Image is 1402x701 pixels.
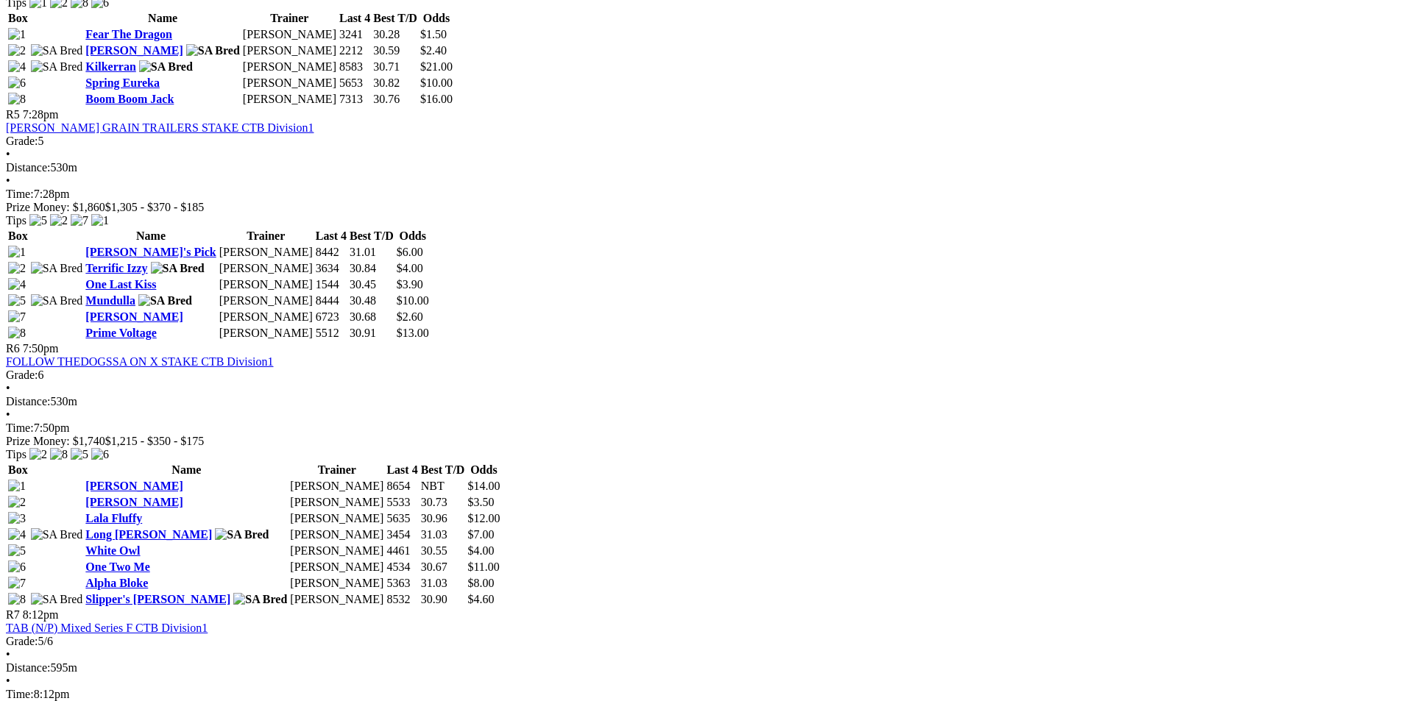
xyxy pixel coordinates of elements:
[386,560,418,574] td: 4534
[419,11,453,26] th: Odds
[85,229,216,243] th: Name
[85,28,172,40] a: Fear The Dragon
[29,448,47,461] img: 2
[467,593,494,605] span: $4.60
[8,310,26,324] img: 7
[6,342,20,355] span: R6
[420,511,466,526] td: 30.96
[315,245,347,260] td: 8442
[6,201,1396,214] div: Prize Money: $1,860
[8,60,26,74] img: 4
[372,92,418,107] td: 30.76
[420,93,453,105] span: $16.00
[85,496,183,508] a: [PERSON_NAME]
[315,293,347,308] td: 8444
[372,43,418,58] td: 30.59
[420,479,466,494] td: NBT
[23,108,59,121] span: 7:28pm
[242,43,337,58] td: [PERSON_NAME]
[289,576,384,591] td: [PERSON_NAME]
[85,44,183,57] a: [PERSON_NAME]
[6,448,26,460] span: Tips
[8,28,26,41] img: 1
[349,326,394,341] td: 30.91
[6,188,1396,201] div: 7:28pm
[349,293,394,308] td: 30.48
[6,421,34,434] span: Time:
[397,294,429,307] span: $10.00
[420,527,466,542] td: 31.03
[467,577,494,589] span: $8.00
[349,277,394,292] td: 30.45
[219,293,314,308] td: [PERSON_NAME]
[85,480,183,492] a: [PERSON_NAME]
[6,395,50,408] span: Distance:
[386,511,418,526] td: 5635
[186,44,240,57] img: SA Bred
[6,408,10,421] span: •
[386,463,418,477] th: Last 4
[85,512,142,524] a: Lala Fluffy
[6,161,1396,174] div: 530m
[6,435,1396,448] div: Prize Money: $1,740
[289,544,384,558] td: [PERSON_NAME]
[467,463,500,477] th: Odds
[8,593,26,606] img: 8
[6,135,38,147] span: Grade:
[6,135,1396,148] div: 5
[139,60,193,74] img: SA Bred
[349,229,394,243] th: Best T/D
[467,496,494,508] span: $3.50
[467,528,494,541] span: $7.00
[8,480,26,493] img: 1
[386,592,418,607] td: 8532
[85,278,156,291] a: One Last Kiss
[71,214,88,227] img: 7
[315,277,347,292] td: 1544
[6,608,20,621] span: R7
[31,44,83,57] img: SA Bred
[420,592,466,607] td: 30.90
[372,60,418,74] td: 30.71
[8,528,26,541] img: 4
[85,463,288,477] th: Name
[420,576,466,591] td: 31.03
[8,262,26,275] img: 2
[6,148,10,160] span: •
[85,310,183,323] a: [PERSON_NAME]
[386,479,418,494] td: 8654
[8,327,26,340] img: 8
[420,544,466,558] td: 30.55
[6,369,38,381] span: Grade:
[289,527,384,542] td: [PERSON_NAME]
[85,262,147,274] a: Terrific Izzy
[105,435,205,447] span: $1,215 - $350 - $175
[85,76,160,89] a: Spring Eureka
[420,495,466,510] td: 30.73
[6,382,10,394] span: •
[6,675,10,687] span: •
[420,28,447,40] span: $1.50
[6,688,1396,701] div: 8:12pm
[6,648,10,661] span: •
[6,214,26,227] span: Tips
[6,661,1396,675] div: 595m
[386,527,418,542] td: 3454
[85,294,135,307] a: Mundulla
[85,577,148,589] a: Alpha Bloke
[289,479,384,494] td: [PERSON_NAME]
[23,608,59,621] span: 8:12pm
[242,60,337,74] td: [PERSON_NAME]
[50,448,68,461] img: 8
[85,246,216,258] a: [PERSON_NAME]'s Pick
[219,326,314,341] td: [PERSON_NAME]
[315,261,347,276] td: 3634
[8,278,26,291] img: 4
[289,511,384,526] td: [PERSON_NAME]
[396,229,430,243] th: Odds
[397,327,429,339] span: $13.00
[219,277,314,292] td: [PERSON_NAME]
[420,76,453,89] span: $10.00
[31,262,83,275] img: SA Bred
[372,11,418,26] th: Best T/D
